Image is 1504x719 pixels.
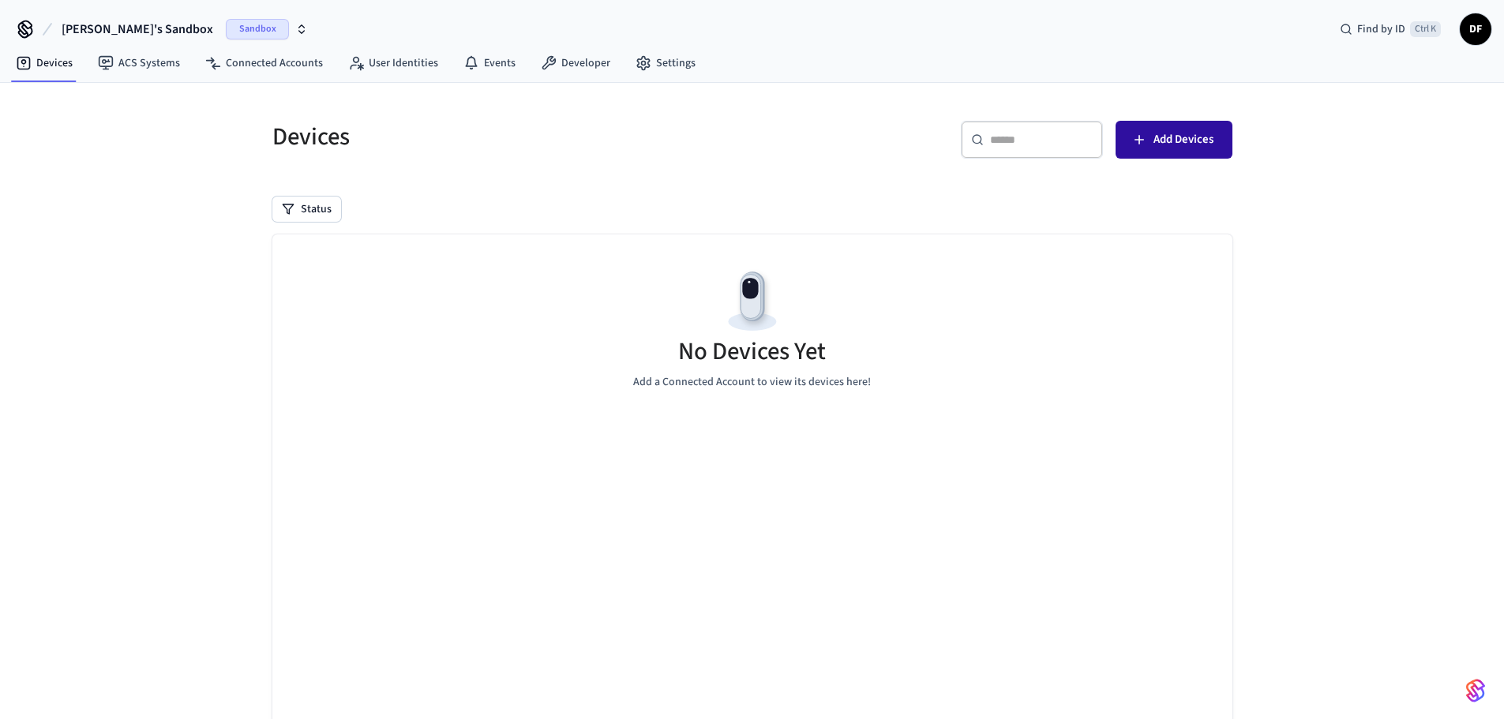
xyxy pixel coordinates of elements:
button: DF [1460,13,1491,45]
a: Developer [528,49,623,77]
button: Add Devices [1116,121,1232,159]
h5: Devices [272,121,743,153]
div: Find by IDCtrl K [1327,15,1453,43]
a: Connected Accounts [193,49,336,77]
span: DF [1461,15,1490,43]
a: Settings [623,49,708,77]
a: User Identities [336,49,451,77]
span: Add Devices [1153,129,1213,150]
a: Devices [3,49,85,77]
p: Add a Connected Account to view its devices here! [633,374,871,391]
img: SeamLogoGradient.69752ec5.svg [1466,678,1485,703]
span: [PERSON_NAME]'s Sandbox [62,20,213,39]
span: Ctrl K [1410,21,1441,37]
button: Status [272,197,341,222]
h5: No Devices Yet [678,335,826,368]
a: ACS Systems [85,49,193,77]
span: Find by ID [1357,21,1405,37]
span: Sandbox [226,19,289,39]
img: Devices Empty State [717,266,788,337]
a: Events [451,49,528,77]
